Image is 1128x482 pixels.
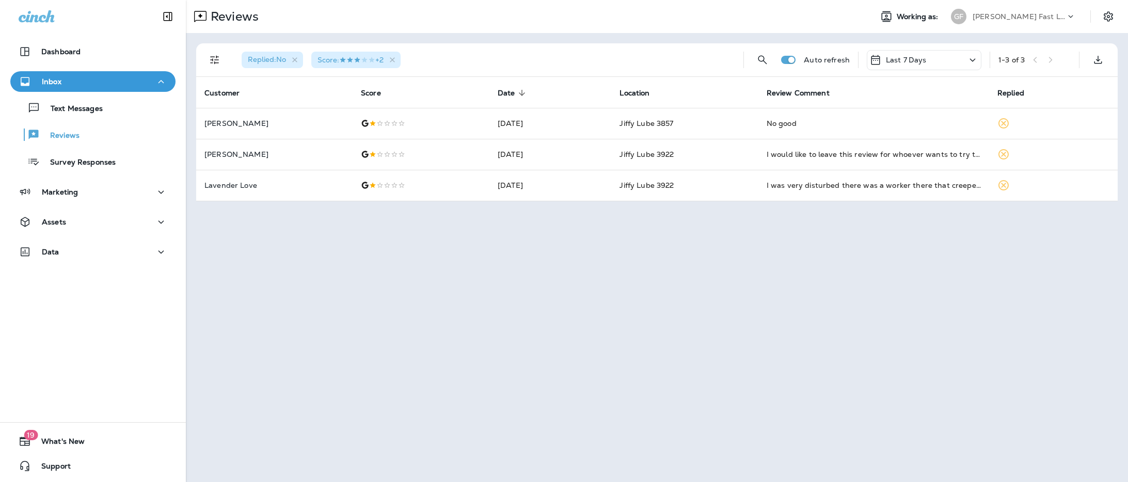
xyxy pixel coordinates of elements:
[489,170,611,201] td: [DATE]
[10,97,176,119] button: Text Messages
[10,182,176,202] button: Marketing
[767,149,981,159] div: I would like to leave this review for whoever wants to try to go to this jiffy lube the guy named...
[361,89,381,98] span: Score
[42,218,66,226] p: Assets
[973,12,1066,21] p: [PERSON_NAME] Fast Lube dba [PERSON_NAME]
[204,150,344,158] p: [PERSON_NAME]
[10,212,176,232] button: Assets
[204,181,344,189] p: Lavender Love
[997,89,1024,98] span: Replied
[619,181,674,190] span: Jiffy Lube 3922
[10,431,176,452] button: 19What's New
[767,118,981,128] div: No good
[619,89,649,98] span: Location
[206,9,259,24] p: Reviews
[40,158,116,168] p: Survey Responses
[10,41,176,62] button: Dashboard
[40,131,80,141] p: Reviews
[153,6,182,27] button: Collapse Sidebar
[10,456,176,476] button: Support
[10,151,176,172] button: Survey Responses
[951,9,966,24] div: GF
[498,88,529,98] span: Date
[31,437,85,449] span: What's New
[804,56,850,64] p: Auto refresh
[311,52,401,68] div: Score:3 Stars+2
[204,119,344,127] p: [PERSON_NAME]
[619,119,673,128] span: Jiffy Lube 3857
[1088,50,1108,70] button: Export as CSV
[997,88,1038,98] span: Replied
[41,47,81,56] p: Dashboard
[619,150,674,159] span: Jiffy Lube 3922
[204,89,240,98] span: Customer
[42,77,61,86] p: Inbox
[897,12,941,21] span: Working as:
[40,104,103,114] p: Text Messages
[886,56,927,64] p: Last 7 Days
[42,248,59,256] p: Data
[42,188,78,196] p: Marketing
[489,108,611,139] td: [DATE]
[767,89,830,98] span: Review Comment
[998,56,1025,64] div: 1 - 3 of 3
[619,88,663,98] span: Location
[31,462,71,474] span: Support
[317,55,384,65] span: Score : +2
[361,88,394,98] span: Score
[489,139,611,170] td: [DATE]
[10,71,176,92] button: Inbox
[248,55,286,64] span: Replied : No
[242,52,303,68] div: Replied:No
[10,242,176,262] button: Data
[767,88,843,98] span: Review Comment
[24,430,38,440] span: 19
[752,50,773,70] button: Search Reviews
[204,88,253,98] span: Customer
[767,180,981,190] div: I was very disturbed there was a worker there that creeped me out he was talking wierd and sexual...
[1099,7,1118,26] button: Settings
[498,89,515,98] span: Date
[10,124,176,146] button: Reviews
[204,50,225,70] button: Filters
